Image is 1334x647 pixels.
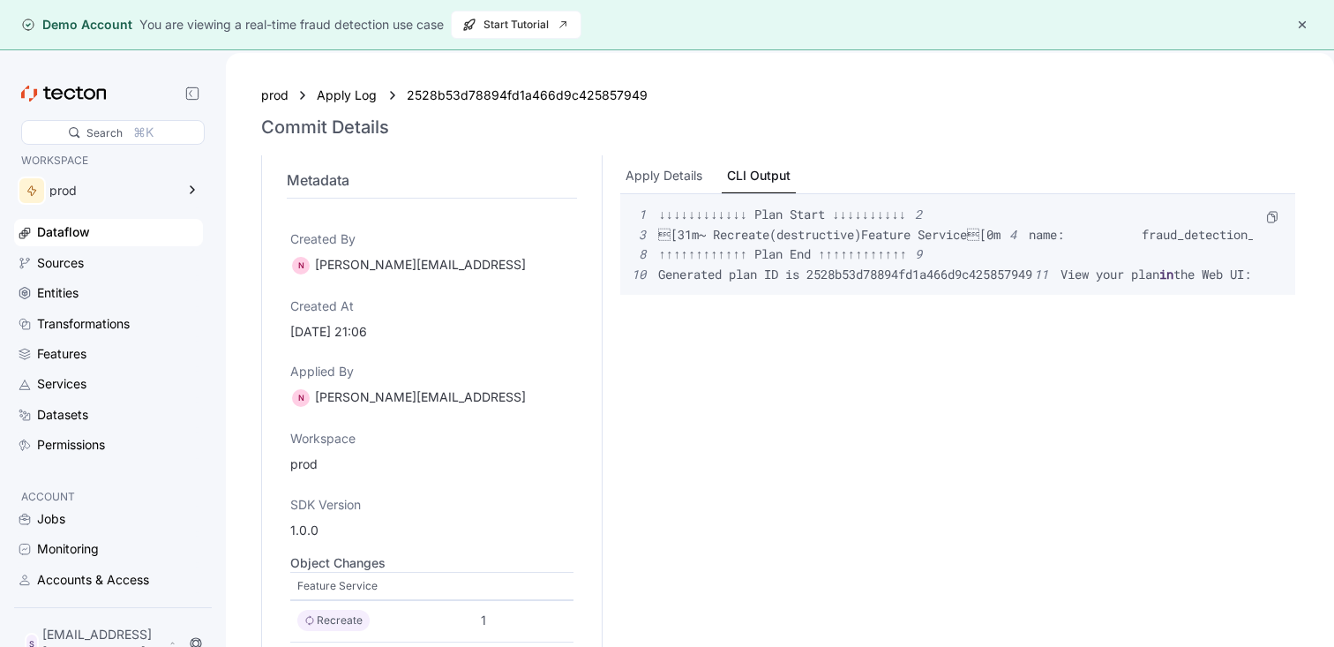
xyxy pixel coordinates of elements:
a: Datasets [14,402,203,428]
a: 2528b53d78894fd1a466d9c425857949 [407,86,648,105]
div: Apply Details [626,166,702,185]
span: Generated plan ID is 2528b53d78894fd1a466d9c425857949 [631,266,1033,282]
div: Permissions [37,435,105,455]
span: Start Tutorial [462,11,570,38]
a: Sources [14,250,203,276]
a: Services [14,371,203,397]
a: Transformations [14,311,203,337]
span: View your plan [1060,266,1159,282]
div: Dataflow [37,222,90,242]
span: ) [854,226,861,243]
div: prod [49,184,175,197]
span: [ [979,226,986,243]
a: Jobs [14,506,203,532]
a: Accounts & Access [14,567,203,593]
div: Accounts & Access [37,570,149,590]
div: Services [37,374,86,394]
span: Feature Service [861,226,979,243]
div: 1 [481,611,566,630]
div: Search⌘K [21,120,205,145]
div: Monitoring [37,539,99,559]
span: the Web UI: [URL] [1173,266,1293,282]
div: Features [37,344,86,364]
span:  [658,226,671,243]
span: 3 [631,225,659,245]
span: 10 [631,265,659,284]
button: Start Tutorial [451,11,581,39]
h5: Object Changes [290,554,573,572]
h4: Metadata [287,169,577,191]
span: 9 [907,245,935,264]
span: ↓↓↓↓↓↓↓↓↓↓↓↓ Plan Start ↓↓↓↓↓↓↓↓↓↓ [658,206,906,222]
span: ↑↑↑↑↑↑↑↑↑↑↑↑ Plan End ↑↑↑↑↑↑↑↑↑↑↑↑ [631,245,907,262]
div: Datasets [37,405,88,425]
div: Jobs [37,509,65,529]
span: 11 [1032,265,1060,284]
span: 31m~ Recreate [678,226,769,243]
span: ( [769,226,776,243]
a: Apply Log [317,86,378,105]
div: Demo Account [21,16,132,34]
div: CLI Output [727,166,791,185]
p: Recreate [317,612,363,629]
div: ⌘K [133,123,154,142]
a: Dataflow [14,219,203,245]
span: in [1159,266,1173,282]
span: [ [671,226,678,243]
span: 2 [906,205,934,224]
a: Monitoring [14,536,203,562]
span: destructive [776,226,854,243]
div: Transformations [37,314,130,334]
a: prod [261,86,289,105]
h3: Commit Details [261,117,389,138]
div: Entities [37,283,79,303]
div: Search [86,124,123,141]
span: 4 [1000,225,1029,245]
div: Sources [37,253,84,273]
span: 1 [631,205,659,224]
a: Features [14,341,203,367]
a: Entities [14,280,203,306]
span: 0m [986,226,1000,243]
a: Permissions [14,432,203,458]
p: ACCOUNT [21,488,196,506]
div: You are viewing a real-time fraud detection use case [139,15,444,34]
p: Feature Service [297,577,378,595]
span: 8 [631,245,659,264]
p: WORKSPACE [21,152,196,169]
